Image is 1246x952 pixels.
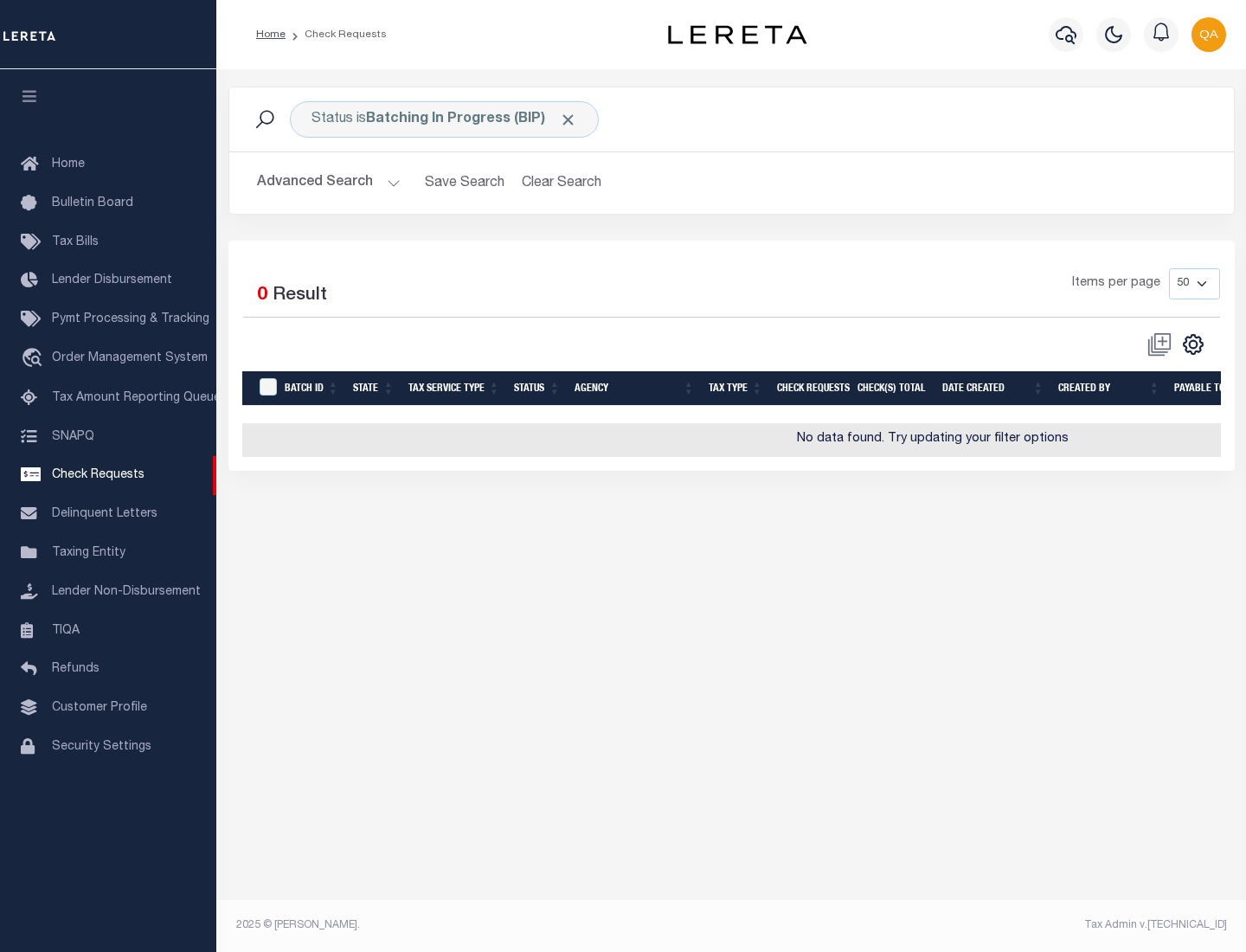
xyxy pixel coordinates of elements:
span: TIQA [52,624,80,636]
button: Clear Search [515,166,609,200]
span: Taxing Entity [52,547,125,559]
th: Batch Id: activate to sort column ascending [278,371,346,407]
div: Status is [290,101,599,138]
span: Bulletin Board [52,197,133,209]
th: State: activate to sort column ascending [346,371,401,407]
span: Lender Disbursement [52,274,172,286]
th: Agency: activate to sort column ascending [568,371,702,407]
span: Tax Bills [52,236,99,248]
span: Security Settings [52,741,151,753]
a: Home [256,29,286,40]
th: Tax Service Type: activate to sort column ascending [401,371,507,407]
img: svg+xml;base64,PHN2ZyB4bWxucz0iaHR0cDovL3d3dy53My5vcmcvMjAwMC9zdmciIHBvaW50ZXItZXZlbnRzPSJub25lIi... [1191,17,1226,52]
span: Tax Amount Reporting Queue [52,392,221,404]
span: 0 [257,286,267,305]
li: Check Requests [286,27,387,42]
span: Pymt Processing & Tracking [52,313,209,325]
img: logo-dark.svg [668,25,806,44]
div: 2025 © [PERSON_NAME]. [223,917,732,933]
span: Items per page [1072,274,1160,293]
span: Home [52,158,85,170]
th: Status: activate to sort column ascending [507,371,568,407]
span: Delinquent Letters [52,508,157,520]
span: Lender Non-Disbursement [52,586,201,598]
span: Order Management System [52,352,208,364]
button: Advanced Search [257,166,401,200]
th: Date Created: activate to sort column ascending [935,371,1051,407]
span: Click to Remove [559,111,577,129]
b: Batching In Progress (BIP) [366,113,577,126]
span: Refunds [52,663,100,675]
th: Check Requests [770,371,851,407]
th: Tax Type: activate to sort column ascending [702,371,770,407]
span: Check Requests [52,469,145,481]
label: Result [273,282,327,310]
span: SNAPQ [52,430,94,442]
i: travel_explore [21,348,48,370]
div: Tax Admin v.[TECHNICAL_ID] [744,917,1227,933]
th: Check(s) Total [851,371,935,407]
button: Save Search [414,166,515,200]
th: Created By: activate to sort column ascending [1051,371,1167,407]
span: Customer Profile [52,702,147,714]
